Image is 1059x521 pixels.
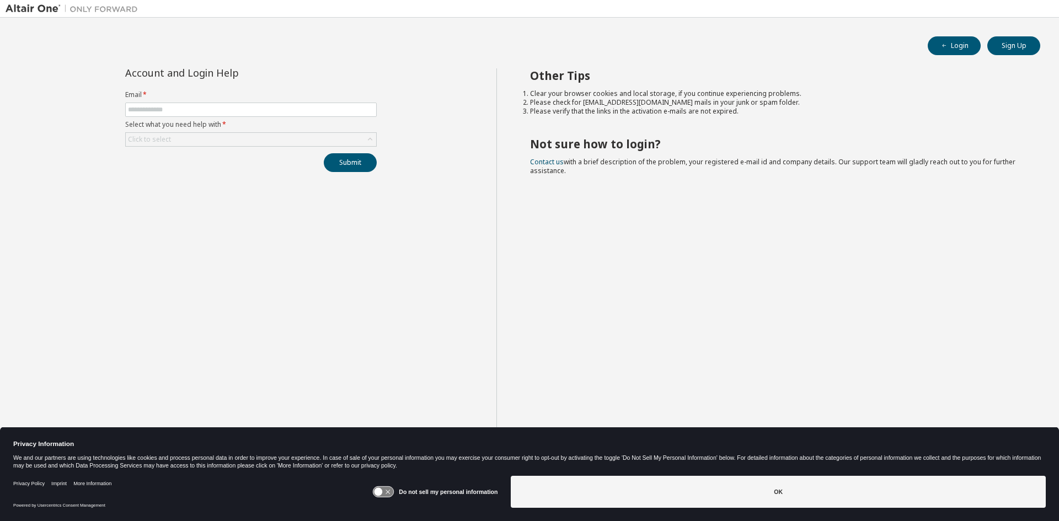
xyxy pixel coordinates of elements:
img: Altair One [6,3,143,14]
label: Email [125,90,377,99]
h2: Not sure how to login? [530,137,1021,151]
div: Account and Login Help [125,68,327,77]
button: Sign Up [987,36,1040,55]
label: Select what you need help with [125,120,377,129]
span: with a brief description of the problem, your registered e-mail id and company details. Our suppo... [530,157,1015,175]
button: Submit [324,153,377,172]
a: Contact us [530,157,564,166]
li: Please check for [EMAIL_ADDRESS][DOMAIN_NAME] mails in your junk or spam folder. [530,98,1021,107]
div: Click to select [126,133,376,146]
button: Login [928,36,981,55]
h2: Other Tips [530,68,1021,83]
li: Clear your browser cookies and local storage, if you continue experiencing problems. [530,89,1021,98]
li: Please verify that the links in the activation e-mails are not expired. [530,107,1021,116]
div: Click to select [128,135,171,144]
